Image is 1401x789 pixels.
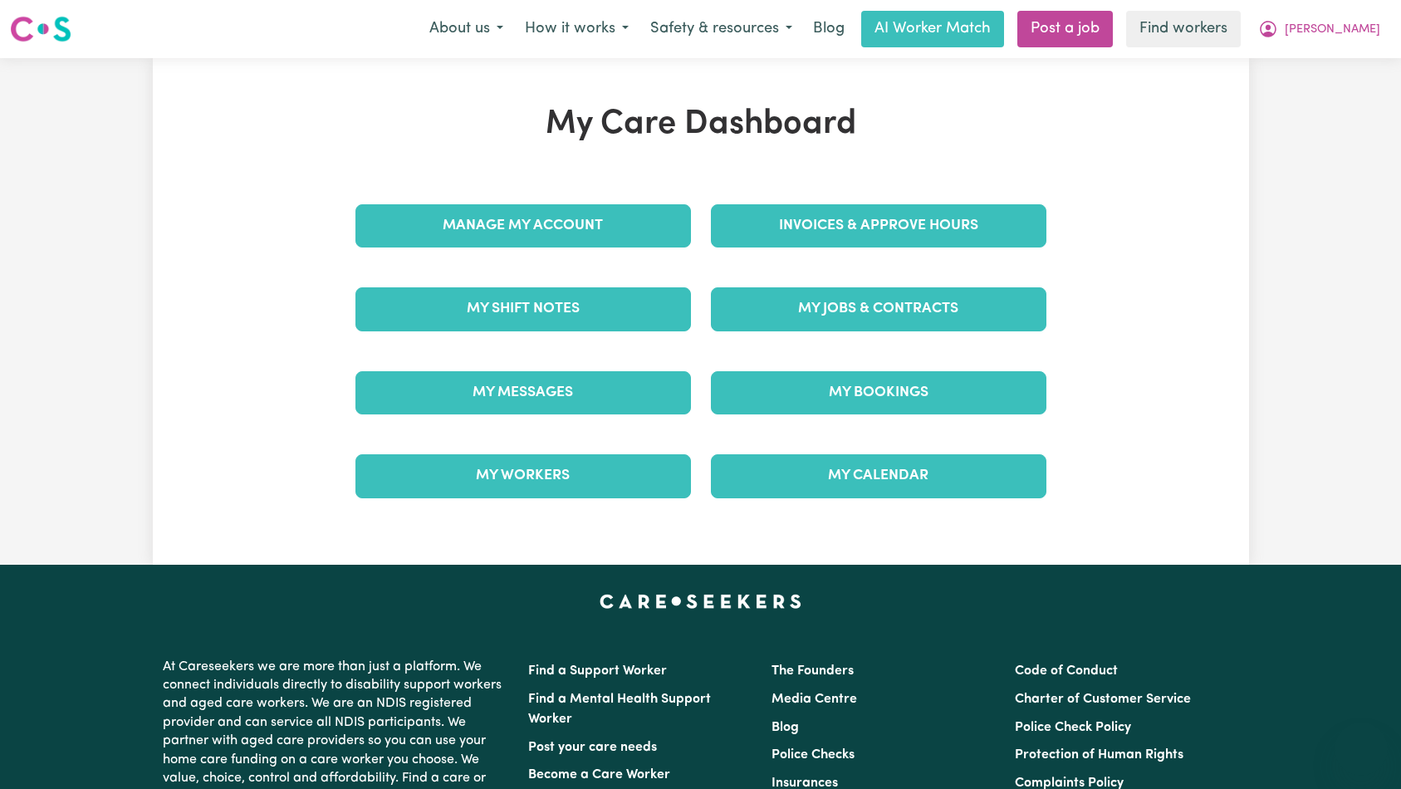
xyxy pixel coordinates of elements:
[1015,693,1191,706] a: Charter of Customer Service
[772,721,799,734] a: Blog
[772,664,854,678] a: The Founders
[419,12,514,47] button: About us
[528,741,657,754] a: Post your care needs
[528,664,667,678] a: Find a Support Worker
[1015,748,1183,762] a: Protection of Human Rights
[711,371,1046,414] a: My Bookings
[861,11,1004,47] a: AI Worker Match
[355,454,691,497] a: My Workers
[1017,11,1113,47] a: Post a job
[345,105,1056,145] h1: My Care Dashboard
[772,693,857,706] a: Media Centre
[1285,21,1380,39] span: [PERSON_NAME]
[1015,664,1118,678] a: Code of Conduct
[711,454,1046,497] a: My Calendar
[355,371,691,414] a: My Messages
[1247,12,1391,47] button: My Account
[355,204,691,247] a: Manage My Account
[1126,11,1241,47] a: Find workers
[639,12,803,47] button: Safety & resources
[514,12,639,47] button: How it works
[10,14,71,44] img: Careseekers logo
[1015,721,1131,734] a: Police Check Policy
[528,693,711,726] a: Find a Mental Health Support Worker
[711,287,1046,331] a: My Jobs & Contracts
[711,204,1046,247] a: Invoices & Approve Hours
[528,768,670,782] a: Become a Care Worker
[600,595,801,608] a: Careseekers home page
[772,748,855,762] a: Police Checks
[10,10,71,48] a: Careseekers logo
[803,11,855,47] a: Blog
[1335,723,1388,776] iframe: Button to launch messaging window
[355,287,691,331] a: My Shift Notes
